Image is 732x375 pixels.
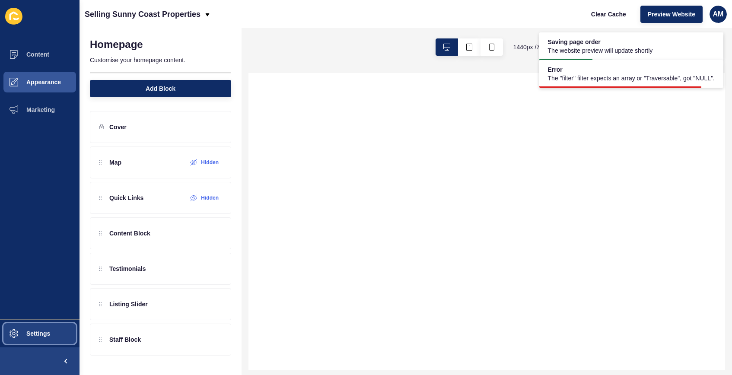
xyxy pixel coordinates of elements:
[584,6,633,23] button: Clear Cache
[548,46,653,55] span: The website preview will update shortly
[548,38,653,46] span: Saving page order
[109,123,127,131] p: Cover
[591,10,626,19] span: Clear Cache
[713,10,724,19] span: AM
[109,264,146,273] p: Testimonials
[548,74,715,83] span: The "filter" filter expects an array or "Traversable", got "NULL".
[90,80,231,97] button: Add Block
[640,6,703,23] button: Preview Website
[85,3,201,25] p: Selling Sunny Coast Properties
[146,84,175,93] span: Add Block
[90,51,231,70] p: Customise your homepage content.
[548,65,715,74] span: Error
[648,10,695,19] span: Preview Website
[201,194,219,201] label: Hidden
[201,159,219,166] label: Hidden
[109,194,143,202] p: Quick Links
[109,229,150,238] p: Content Block
[109,158,121,167] p: Map
[90,38,143,51] h1: Homepage
[513,43,549,51] span: 1440 px / 77 %
[109,335,141,344] p: Staff Block
[109,300,148,308] p: Listing Slider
